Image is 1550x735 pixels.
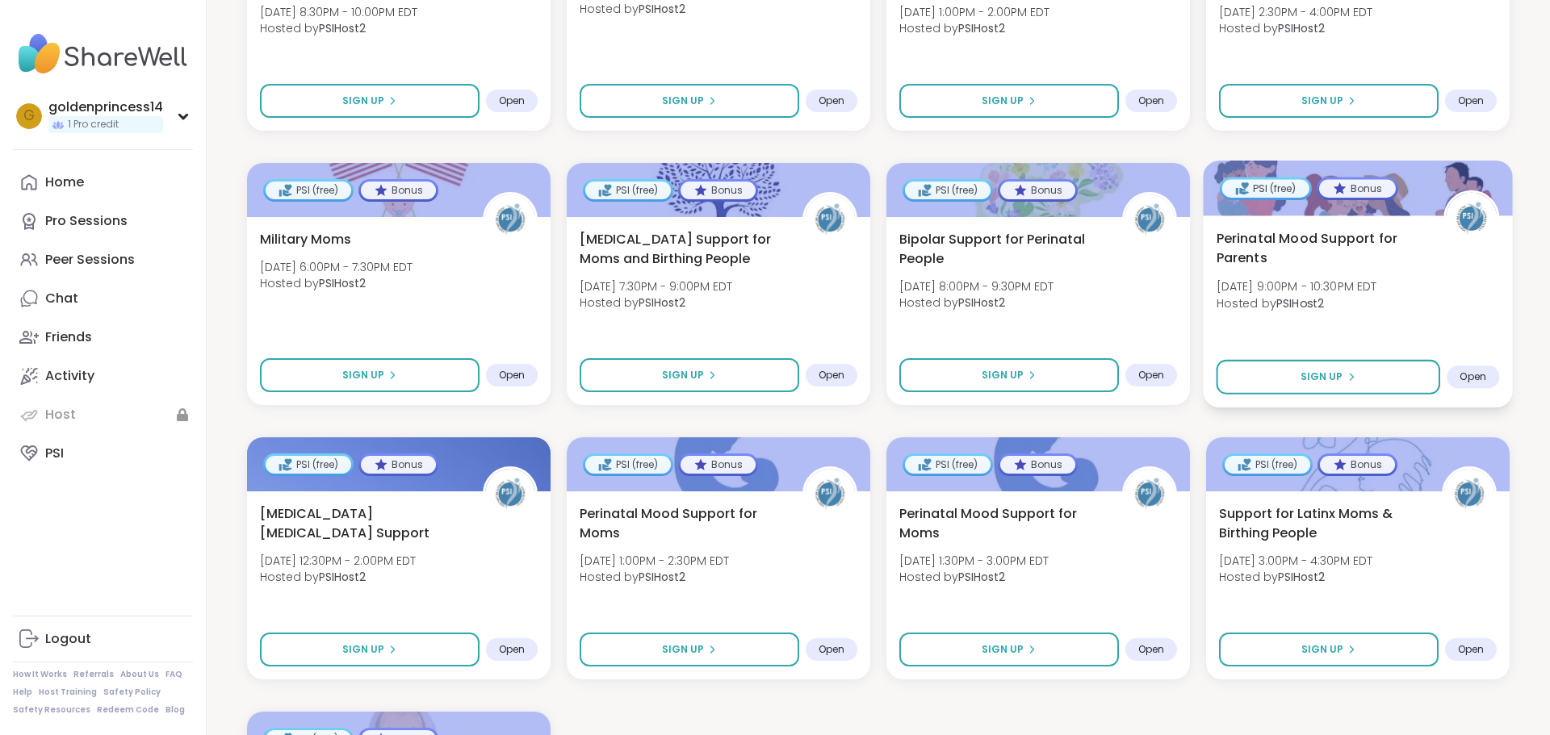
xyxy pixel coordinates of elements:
a: Host Training [39,687,97,698]
img: PSIHost2 [485,469,535,519]
span: Hosted by [899,569,1049,585]
span: [DATE] 3:00PM - 4:30PM EDT [1219,553,1372,569]
span: Perinatal Mood Support for Parents [1217,228,1426,268]
button: Sign Up [580,633,799,666]
b: PSIHost2 [319,275,366,291]
img: PSIHost2 [805,194,855,244]
div: Bonus [361,182,436,199]
span: Sign Up [662,642,704,657]
div: Bonus [1320,456,1395,474]
div: Home [45,173,84,191]
b: PSIHost2 [639,294,685,311]
span: Hosted by [580,294,732,311]
span: [DATE] 8:30PM - 10:00PM EDT [260,4,417,20]
a: Redeem Code [97,704,159,716]
div: Logout [45,630,91,648]
button: Sign Up [580,84,799,118]
div: Bonus [681,182,756,199]
span: 1 Pro credit [68,118,119,132]
div: goldenprincess14 [48,98,163,116]
div: PSI [45,445,64,462]
span: Sign Up [662,94,704,108]
span: Hosted by [899,294,1054,311]
span: Sign Up [982,368,1024,382]
span: Hosted by [580,1,732,17]
a: Home [13,163,193,202]
div: Peer Sessions [45,251,135,269]
a: Safety Policy [103,687,161,698]
span: [DATE] 2:30PM - 4:00PM EDT [1219,4,1372,20]
button: Sign Up [899,358,1119,392]
span: Sign Up [982,94,1024,108]
b: PSIHost2 [639,569,685,585]
span: [DATE] 9:00PM - 10:30PM EDT [1217,278,1377,294]
div: PSI (free) [905,456,991,474]
span: Open [499,94,525,107]
b: PSIHost2 [1276,294,1324,311]
b: PSIHost2 [958,294,1005,311]
span: [DATE] 1:00PM - 2:30PM EDT [580,553,729,569]
span: [MEDICAL_DATA] Support for Moms and Birthing People [580,230,785,269]
img: PSIHost2 [1125,194,1175,244]
span: Hosted by [899,20,1049,36]
span: g [23,106,35,127]
div: Bonus [361,456,436,474]
span: Open [819,643,844,656]
div: PSI (free) [1225,456,1310,474]
div: Bonus [1319,179,1396,197]
b: PSIHost2 [1278,569,1325,585]
span: Sign Up [982,642,1024,657]
span: Perinatal Mood Support for Moms [899,504,1104,543]
span: Open [1138,369,1164,382]
span: Open [499,369,525,382]
img: ShareWell Nav Logo [13,26,193,82]
b: PSIHost2 [958,20,1005,36]
div: Friends [45,328,92,346]
img: PSIHost2 [1444,469,1494,519]
div: Bonus [681,456,756,474]
span: Hosted by [1219,20,1372,36]
a: Blog [165,704,185,716]
span: Sign Up [1301,94,1343,108]
div: PSI (free) [1222,179,1309,197]
span: Bipolar Support for Perinatal People [899,230,1104,269]
span: Hosted by [1219,569,1372,585]
button: Sign Up [1219,633,1439,666]
span: Open [1458,94,1484,107]
span: [DATE] 1:30PM - 3:00PM EDT [899,553,1049,569]
b: PSIHost2 [958,569,1005,585]
span: [DATE] 7:30PM - 9:00PM EDT [580,278,732,294]
span: [DATE] 12:30PM - 2:00PM EDT [260,553,416,569]
a: About Us [120,669,159,680]
b: PSIHost2 [319,569,366,585]
div: PSI (free) [905,182,991,199]
span: Open [499,643,525,656]
span: Open [1138,643,1164,656]
span: Open [1458,643,1484,656]
div: Activity [45,367,94,385]
button: Sign Up [899,633,1119,666]
div: PSI (free) [266,456,351,474]
span: Hosted by [260,20,417,36]
a: Safety Resources [13,704,90,716]
img: PSIHost2 [805,469,855,519]
button: Sign Up [1217,360,1440,395]
button: Sign Up [260,358,480,392]
a: Friends [13,318,193,357]
b: PSIHost2 [639,1,685,17]
img: PSIHost2 [1446,193,1497,244]
a: Peer Sessions [13,240,193,279]
button: Sign Up [1219,84,1439,118]
a: Logout [13,620,193,658]
div: Host [45,406,76,424]
span: Open [819,369,844,382]
span: Sign Up [342,94,384,108]
img: PSIHost2 [485,194,535,244]
span: Sign Up [342,368,384,382]
b: PSIHost2 [1278,20,1325,36]
span: Hosted by [1217,294,1377,311]
span: Sign Up [662,368,704,382]
a: Pro Sessions [13,202,193,240]
a: Activity [13,357,193,395]
span: Military Moms [260,230,351,249]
